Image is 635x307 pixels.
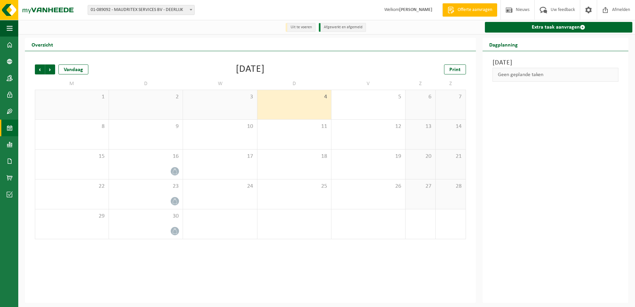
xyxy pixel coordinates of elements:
td: Z [436,78,466,90]
span: 10 [186,123,253,130]
span: 23 [112,183,179,190]
span: 13 [409,123,432,130]
span: 3 [186,93,253,101]
td: V [331,78,406,90]
span: 01-089092 - MAUDRITEX SERVICES BV - DEERLIJK [88,5,194,15]
a: Print [444,64,466,74]
li: Afgewerkt en afgemeld [319,23,366,32]
span: 29 [39,213,105,220]
span: 20 [409,153,432,160]
strong: [PERSON_NAME] [399,7,432,12]
h2: Dagplanning [483,38,524,51]
span: 01-089092 - MAUDRITEX SERVICES BV - DEERLIJK [88,5,195,15]
span: 5 [335,93,402,101]
td: M [35,78,109,90]
td: Z [406,78,436,90]
div: Vandaag [58,64,88,74]
td: D [109,78,183,90]
span: 14 [439,123,462,130]
td: D [257,78,331,90]
li: Uit te voeren [286,23,316,32]
span: 22 [39,183,105,190]
span: 15 [39,153,105,160]
a: Extra taak aanvragen [485,22,632,33]
span: 26 [335,183,402,190]
span: 12 [335,123,402,130]
span: 9 [112,123,179,130]
span: 17 [186,153,253,160]
span: 18 [261,153,328,160]
span: Volgende [45,64,55,74]
span: Vorige [35,64,45,74]
a: Offerte aanvragen [442,3,497,17]
span: 8 [39,123,105,130]
td: W [183,78,257,90]
span: 27 [409,183,432,190]
span: 30 [112,213,179,220]
span: 1 [39,93,105,101]
span: 2 [112,93,179,101]
span: Print [449,67,461,72]
span: 21 [439,153,462,160]
span: 24 [186,183,253,190]
span: 19 [335,153,402,160]
span: 6 [409,93,432,101]
div: [DATE] [236,64,265,74]
span: 7 [439,93,462,101]
h2: Overzicht [25,38,60,51]
span: Offerte aanvragen [456,7,494,13]
span: 16 [112,153,179,160]
h3: [DATE] [493,58,618,68]
span: 28 [439,183,462,190]
span: 25 [261,183,328,190]
span: 11 [261,123,328,130]
div: Geen geplande taken [493,68,618,82]
span: 4 [261,93,328,101]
